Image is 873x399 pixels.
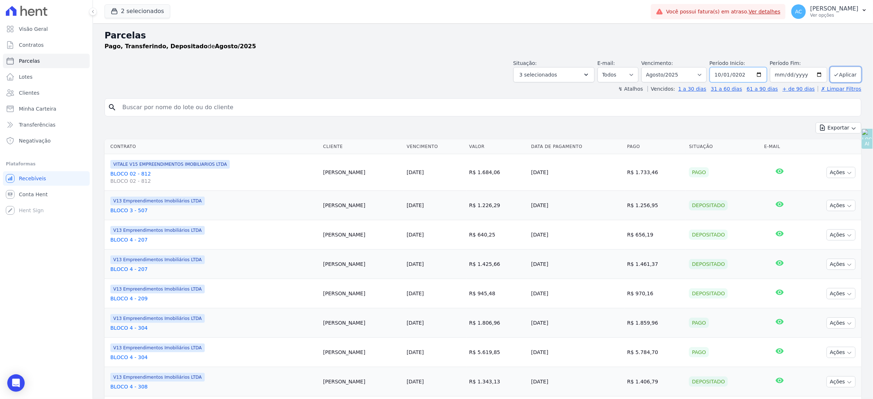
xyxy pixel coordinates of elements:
[686,139,761,154] th: Situação
[110,160,230,169] span: VITALE V15 EMPREENDIMENTOS IMOBILIARIOS LTDA
[528,308,624,338] td: [DATE]
[118,100,858,115] input: Buscar por nome do lote ou do cliente
[761,139,798,154] th: E-mail
[466,191,529,220] td: R$ 1.226,29
[827,259,856,270] button: Ações
[810,5,858,12] p: [PERSON_NAME]
[618,86,643,92] label: ↯ Atalhos
[689,259,728,269] div: Depositado
[528,154,624,191] td: [DATE]
[810,12,858,18] p: Ver opções
[816,122,861,133] button: Exportar
[678,86,706,92] a: 1 a 30 dias
[783,86,815,92] a: + de 90 dias
[466,220,529,250] td: R$ 640,25
[827,200,856,211] button: Ações
[795,9,802,14] span: AC
[110,170,317,185] a: BLOCO 02 - 812BLOCO 02 - 812
[110,373,205,382] span: V13 Empreendimentos Imobiliários LTDA
[105,42,256,51] p: de
[404,139,466,154] th: Vencimento
[110,354,317,361] a: BLOCO 4 - 304
[19,121,56,128] span: Transferências
[827,376,856,387] button: Ações
[320,367,404,396] td: [PERSON_NAME]
[3,187,90,202] a: Conta Hent
[105,29,861,42] h2: Parcelas
[519,70,557,79] span: 3 selecionados
[528,367,624,396] td: [DATE]
[624,308,686,338] td: R$ 1.859,96
[3,22,90,36] a: Visão Geral
[19,191,48,198] span: Conta Hent
[19,57,40,65] span: Parcelas
[320,220,404,250] td: [PERSON_NAME]
[3,86,90,100] a: Clientes
[215,43,256,50] strong: Agosto/2025
[320,250,404,279] td: [PERSON_NAME]
[624,279,686,308] td: R$ 970,16
[110,324,317,332] a: BLOCO 4 - 304
[624,250,686,279] td: R$ 1.461,37
[320,191,404,220] td: [PERSON_NAME]
[110,197,205,205] span: V13 Empreendimentos Imobiliários LTDA
[110,236,317,243] a: BLOCO 4 - 207
[827,229,856,240] button: Ações
[3,118,90,132] a: Transferências
[528,220,624,250] td: [DATE]
[407,379,424,384] a: [DATE]
[513,60,537,66] label: Situação:
[513,67,595,82] button: 3 selecionados
[827,288,856,299] button: Ações
[466,139,529,154] th: Valor
[710,60,745,66] label: Período Inicío:
[666,8,780,16] span: Você possui fatura(s) em atraso.
[6,160,87,168] div: Plataformas
[597,60,615,66] label: E-mail:
[320,139,404,154] th: Cliente
[689,318,709,328] div: Pago
[747,86,778,92] a: 61 a 90 dias
[689,200,728,210] div: Depositado
[466,154,529,191] td: R$ 1.684,06
[466,338,529,367] td: R$ 5.619,85
[749,9,781,15] a: Ver detalhes
[711,86,742,92] a: 31 a 60 dias
[110,314,205,323] span: V13 Empreendimentos Imobiliários LTDA
[7,374,25,392] div: Open Intercom Messenger
[528,338,624,367] td: [DATE]
[407,202,424,208] a: [DATE]
[827,167,856,178] button: Ações
[407,261,424,267] a: [DATE]
[19,175,46,182] span: Recebíveis
[528,191,624,220] td: [DATE]
[786,1,873,22] button: AC [PERSON_NAME] Ver opções
[689,230,728,240] div: Depositado
[624,367,686,396] td: R$ 1.406,79
[407,349,424,355] a: [DATE]
[3,38,90,52] a: Contratos
[3,102,90,116] a: Minha Carteira
[689,288,728,299] div: Depositado
[528,279,624,308] td: [DATE]
[3,54,90,68] a: Parcelas
[19,25,48,33] span: Visão Geral
[641,60,673,66] label: Vencimento:
[19,137,51,144] span: Negativação
[407,169,424,175] a: [DATE]
[466,367,529,396] td: R$ 1.343,13
[528,250,624,279] td: [DATE]
[110,295,317,302] a: BLOCO 4 - 209
[648,86,675,92] label: Vencidos:
[19,73,33,81] span: Lotes
[407,291,424,296] a: [DATE]
[110,285,205,293] span: V13 Empreendimentos Imobiliários LTDA
[110,383,317,390] a: BLOCO 4 - 308
[105,43,208,50] strong: Pago, Transferindo, Depositado
[19,105,56,112] span: Minha Carteira
[3,70,90,84] a: Lotes
[818,86,861,92] a: ✗ Limpar Filtros
[624,139,686,154] th: Pago
[407,232,424,238] a: [DATE]
[689,347,709,357] div: Pago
